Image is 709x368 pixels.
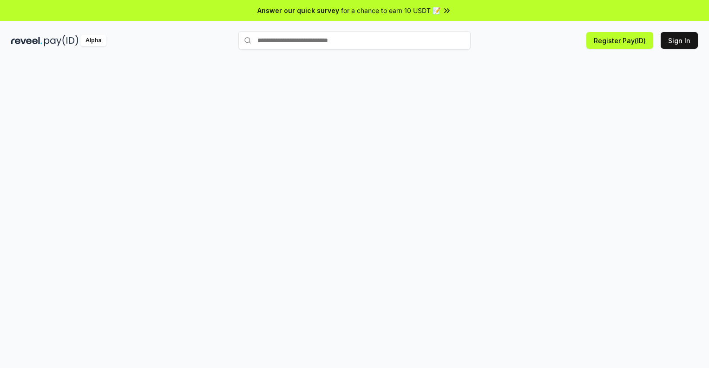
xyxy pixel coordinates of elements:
[341,6,440,15] span: for a chance to earn 10 USDT 📝
[586,32,653,49] button: Register Pay(ID)
[661,32,698,49] button: Sign In
[11,35,42,46] img: reveel_dark
[257,6,339,15] span: Answer our quick survey
[44,35,79,46] img: pay_id
[80,35,106,46] div: Alpha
